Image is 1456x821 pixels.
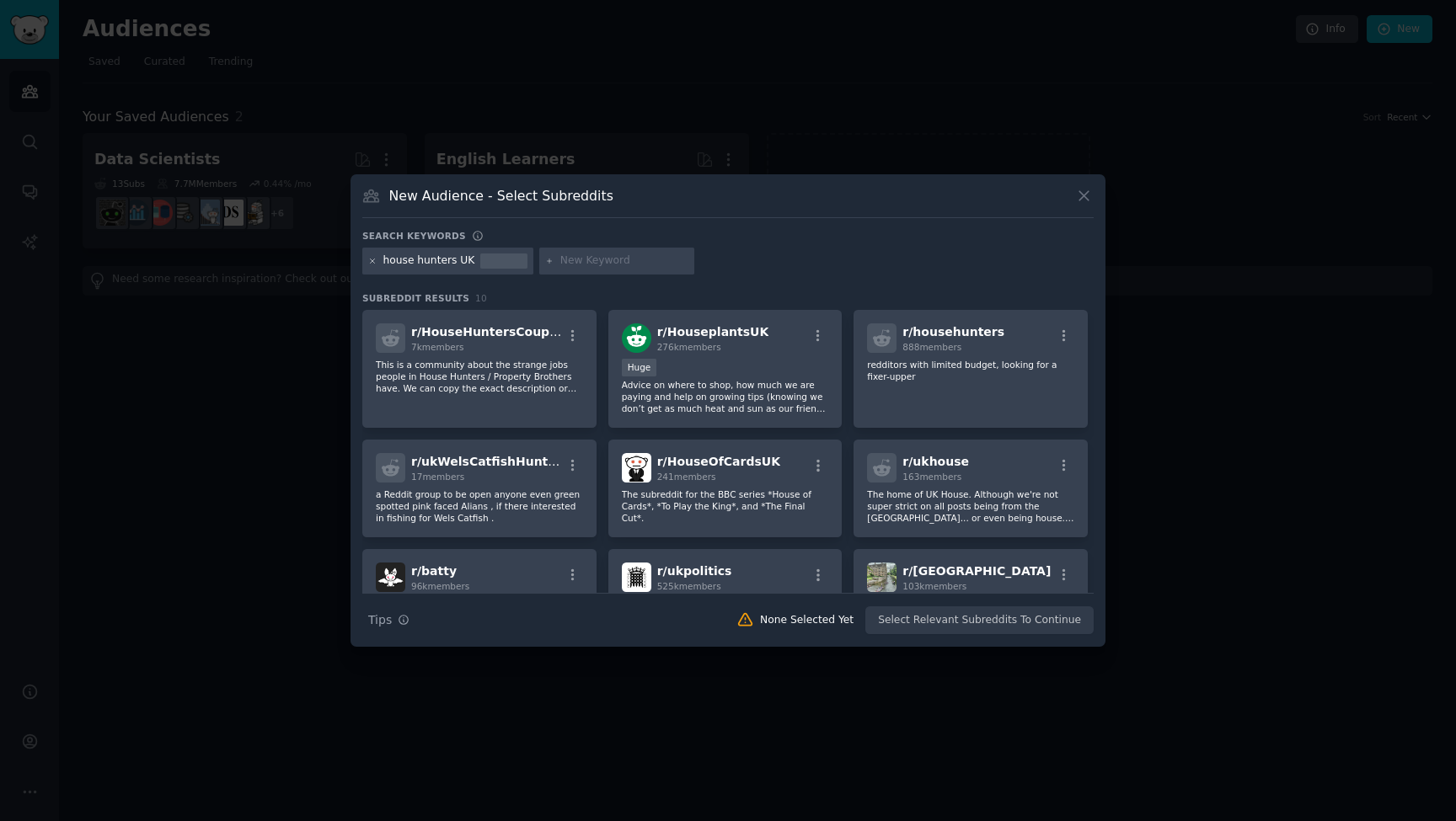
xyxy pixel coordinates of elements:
p: The subreddit for the BBC series *House of Cards*, *To Play the King*, and *The Final Cut*. [622,488,829,524]
p: The home of UK House. Although we're not super strict on all posts being from the [GEOGRAPHIC_DAT... [867,488,1074,524]
h3: New Audience - Select Subreddits [389,187,613,205]
input: New Keyword [560,253,688,269]
p: This is a community about the strange jobs people in House Hunters / Property Brothers have. We c... [376,359,583,394]
p: Advice on where to shop, how much we are paying and help on growing tips (knowing we don’t get as... [622,379,829,414]
span: r/ HouseOfCardsUK [657,455,780,468]
span: 103k members [902,581,966,591]
span: Tips [368,611,392,629]
img: HouseplantsUK [622,323,651,353]
span: 17 members [411,472,464,482]
span: 7k members [411,342,464,352]
img: HouseOfCardsUK [622,453,651,482]
img: batty [376,562,405,592]
span: 241 members [657,472,716,482]
span: r/ ukpolitics [657,564,732,578]
div: None Selected Yet [760,613,854,628]
img: cambridge [867,562,897,592]
span: r/ househunters [902,325,1004,339]
p: redditors with limited budget, looking for a fixer-upper [867,359,1074,382]
span: 163 members [902,472,961,482]
span: r/ batty [411,564,457,578]
span: 276k members [657,342,721,352]
span: Subreddit Results [362,292,469,304]
span: 10 [475,293,487,303]
div: Huge [622,359,657,376]
span: r/ HouseHuntersCouples [411,325,569,339]
img: ukpolitics [622,562,651,592]
span: 888 members [902,342,961,352]
span: r/ ukhouse [902,455,969,468]
span: r/ HouseplantsUK [657,325,769,339]
div: house hunters UK [383,253,475,269]
span: 525k members [657,581,721,591]
button: Tips [362,605,415,635]
span: r/ [GEOGRAPHIC_DATA] [902,564,1051,578]
p: a Reddit group to be open anyone even green spotted pink faced Alians , if there interested in fi... [376,488,583,524]
h3: Search keywords [362,230,466,242]
span: r/ ukWelsCatfishHunters [411,455,569,468]
span: 96k members [411,581,469,591]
